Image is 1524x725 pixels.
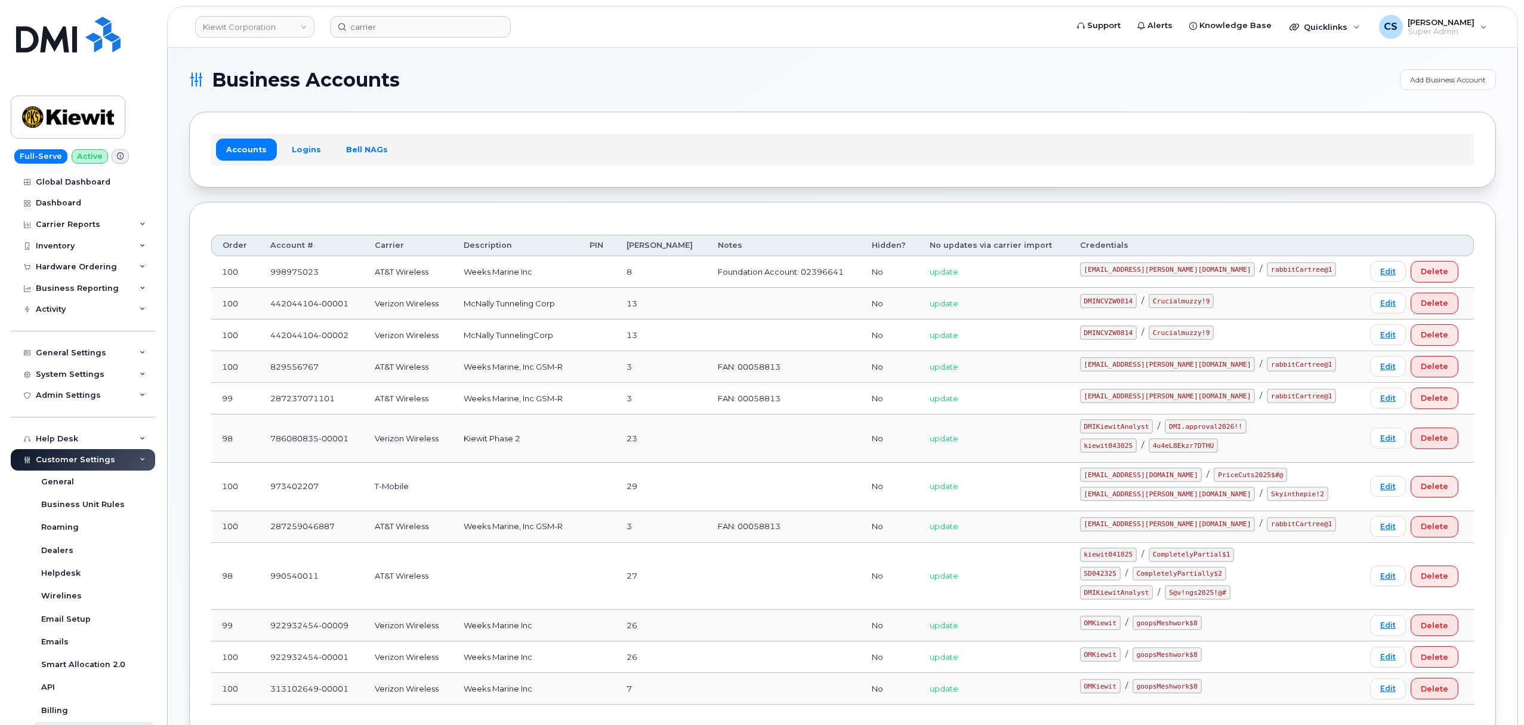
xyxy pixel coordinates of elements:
span: Delete [1421,297,1448,309]
span: / [1125,568,1128,577]
td: 786080835-00001 [260,414,363,463]
td: 3 [616,351,707,383]
td: AT&T Wireless [364,383,453,414]
button: Delete [1411,261,1458,282]
th: Credentials [1069,235,1359,256]
span: / [1158,421,1160,431]
span: / [1260,489,1262,498]
td: AT&T Wireless [364,543,453,610]
td: Weeks Marine Inc [453,610,579,641]
code: [EMAIL_ADDRESS][PERSON_NAME][DOMAIN_NAME] [1080,389,1255,403]
span: update [930,521,958,531]
td: 100 [211,641,260,673]
td: Verizon Wireless [364,320,453,351]
code: [EMAIL_ADDRESS][PERSON_NAME][DOMAIN_NAME] [1080,487,1255,501]
td: Kiewit Phase 2 [453,414,579,463]
td: Weeks Marine, Inc GSM-R [453,511,579,543]
span: / [1142,549,1144,558]
td: 313102649-00001 [260,673,363,705]
code: rabbitCartree@1 [1267,517,1336,532]
code: rabbitCartree@1 [1267,389,1336,403]
td: 287237071101 [260,383,363,414]
span: Delete [1421,266,1448,277]
button: Delete [1411,476,1458,497]
code: PriceCuts2025$#@ [1214,468,1287,482]
span: Delete [1421,392,1448,404]
span: Delete [1421,432,1448,444]
td: 3 [616,383,707,414]
button: Delete [1411,388,1458,409]
span: Delete [1421,683,1448,695]
button: Delete [1411,293,1458,314]
code: kiewit043025 [1080,438,1137,453]
span: / [1142,296,1144,305]
td: Weeks Marine, Inc GSM-R [453,383,579,414]
code: Crucialmuzzy!9 [1149,294,1214,308]
th: [PERSON_NAME] [616,235,707,256]
span: Delete [1421,361,1448,372]
th: PIN [579,235,616,256]
button: Delete [1411,615,1458,636]
td: 7 [616,673,707,705]
td: 13 [616,288,707,320]
button: Delete [1411,566,1458,587]
span: / [1260,359,1262,368]
a: Edit [1370,293,1406,314]
td: No [861,610,919,641]
td: AT&T Wireless [364,351,453,383]
code: DMINCVZW0814 [1080,294,1137,308]
td: 990540011 [260,543,363,610]
td: 922932454-00001 [260,641,363,673]
td: No [861,351,919,383]
td: 27 [616,543,707,610]
code: goopsMeshwork$8 [1133,679,1202,693]
a: Edit [1370,516,1406,537]
span: update [930,571,958,580]
td: 100 [211,673,260,705]
span: / [1125,618,1128,627]
td: No [861,511,919,543]
a: Edit [1370,388,1406,408]
code: Skyinthepie!2 [1267,487,1328,501]
td: Weeks Marine Inc [453,256,579,288]
td: 26 [616,641,707,673]
td: 287259046887 [260,511,363,543]
span: update [930,652,958,662]
span: update [930,299,958,308]
th: Order [211,235,260,256]
td: Verizon Wireless [364,673,453,705]
span: Delete [1421,570,1448,582]
a: Logins [282,139,331,160]
code: SD042325 [1080,567,1121,581]
code: 4u4eL8Ekzr?DTHU [1149,438,1218,453]
span: Delete [1421,652,1448,663]
th: Notes [707,235,861,256]
td: FAN: 00058813 [707,351,861,383]
th: No updates via carrier import [919,235,1069,256]
td: 973402207 [260,463,363,511]
td: 8 [616,256,707,288]
code: [EMAIL_ADDRESS][PERSON_NAME][DOMAIN_NAME] [1080,262,1255,277]
span: / [1125,649,1128,659]
td: 99 [211,383,260,414]
td: 100 [211,351,260,383]
td: 26 [616,610,707,641]
td: Foundation Account: 02396641 [707,256,861,288]
td: 829556767 [260,351,363,383]
td: McNally TunnelingCorp [453,320,579,351]
span: update [930,434,958,443]
span: update [930,362,958,371]
td: 100 [211,463,260,511]
th: Hidden? [861,235,919,256]
td: FAN: 00058813 [707,511,861,543]
td: No [861,641,919,673]
code: DMIKiewitAnalyst [1080,585,1153,600]
td: No [861,383,919,414]
span: / [1158,587,1160,597]
td: Weeks Marine Inc [453,641,579,673]
span: update [930,267,958,277]
span: Delete [1421,521,1448,532]
td: 442044104-00002 [260,320,363,351]
a: Add Business Account [1400,69,1496,90]
td: 100 [211,320,260,351]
